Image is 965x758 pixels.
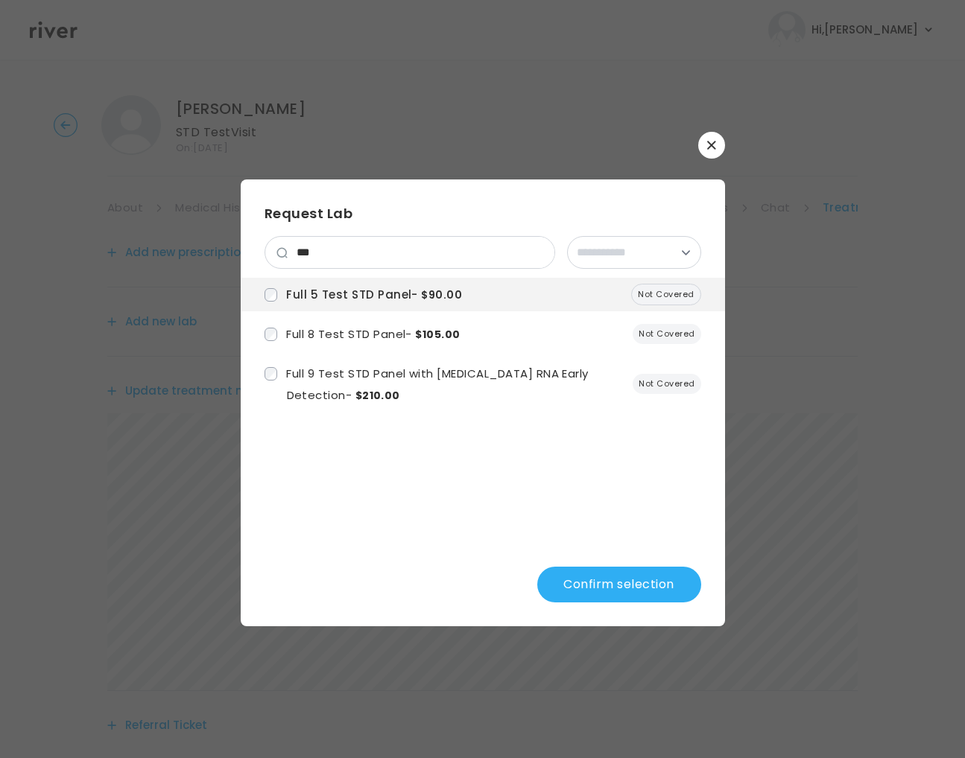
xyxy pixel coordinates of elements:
span: Full 9 Test STD Panel with [MEDICAL_DATA] RNA Early Detection - [286,366,588,403]
input: b1edb4fa-a4ec-48b1-a9cd-ec2f536db8ec [265,288,278,302]
input: search [288,237,554,268]
input: b9ab7612-3a5d-44c7-a2a1-f727378a16a5 [265,328,278,341]
span: Full 8 Test STD Panel - [286,326,460,342]
span: $210.00 [355,388,400,403]
span: This lab is not covered by River Health's formulary [631,284,700,305]
span: This lab is not covered by River Health's formulary [633,374,700,394]
span: This lab is not covered by River Health's formulary [633,324,700,344]
button: Confirm selection [537,567,701,602]
span: Full 5 Test STD Panel - [286,287,462,302]
span: $90.00 [421,287,462,302]
h3: Request Lab [265,203,701,224]
span: $105.00 [415,327,460,342]
input: 8fd98464-4bba-40eb-bec7-064d6689af74 [265,367,278,380]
